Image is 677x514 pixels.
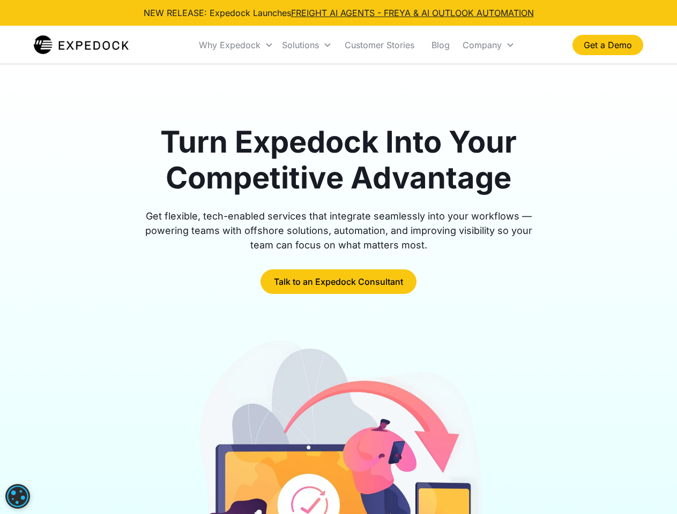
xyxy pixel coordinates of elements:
[133,209,545,252] div: Get flexible, tech-enabled services that integrate seamlessly into your workflows — powering team...
[572,35,643,55] a: Get a Demo
[423,27,458,63] a: Blog
[291,7,534,18] a: FREIGHT AI AGENTS - FREYA & AI OUTLOOK AUTOMATION
[336,27,423,63] a: Customer Stories
[144,6,534,19] div: NEW RELEASE: Expedock Launches
[34,34,129,56] a: home
[199,40,261,50] div: Why Expedock
[195,27,278,63] div: Why Expedock
[34,34,129,56] img: Expedock Logo
[278,27,336,63] div: Solutions
[261,269,416,294] a: Talk to an Expedock Consultant
[463,40,502,50] div: Company
[282,40,319,50] div: Solutions
[458,27,519,63] div: Company
[133,124,545,196] h1: Turn Expedock Into Your Competitive Advantage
